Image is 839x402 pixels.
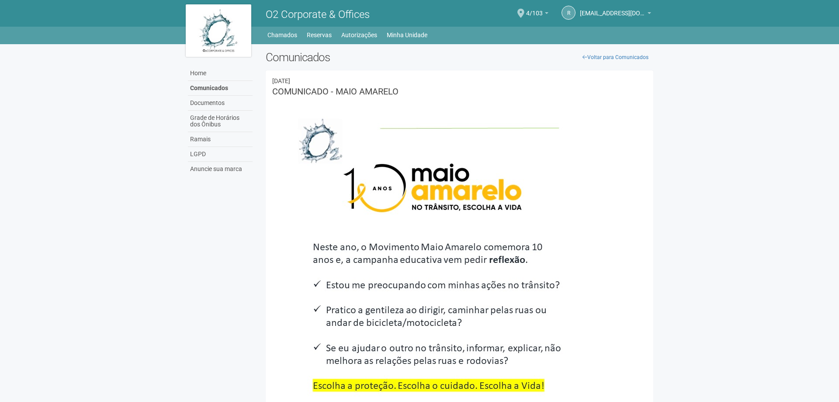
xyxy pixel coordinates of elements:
span: O2 Corporate & Offices [266,8,370,21]
a: Chamados [267,29,297,41]
a: Minha Unidade [387,29,427,41]
a: Voltar para Comunicados [578,51,653,64]
a: 4/103 [526,11,548,18]
img: logo.jpg [186,4,251,57]
a: Reservas [307,29,332,41]
a: Ramais [188,132,253,147]
a: LGPD [188,147,253,162]
a: Home [188,66,253,81]
a: Comunicados [188,81,253,96]
a: Documentos [188,96,253,111]
h3: COMUNICADO - MAIO AMARELO [272,87,647,96]
a: r [562,6,576,20]
a: [EMAIL_ADDRESS][DOMAIN_NAME] [580,11,651,18]
a: Grade de Horários dos Ônibus [188,111,253,132]
a: Autorizações [341,29,377,41]
span: riodejaneiro.o2corporate@regus.com [580,1,645,17]
span: 4/103 [526,1,543,17]
a: Anuncie sua marca [188,162,253,176]
h2: Comunicados [266,51,653,64]
div: 08/05/2023 12:33 [272,77,647,85]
